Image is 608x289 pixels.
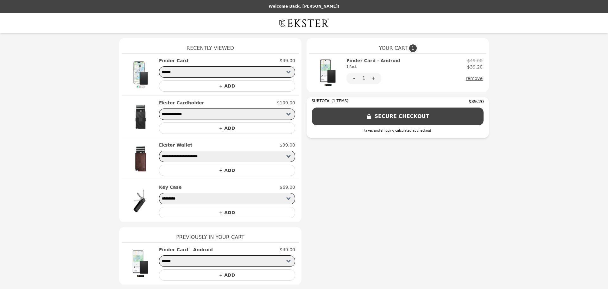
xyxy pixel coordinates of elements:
div: 1 [362,73,366,84]
p: $109.00 [277,100,295,106]
h2: Finder Card - Android [159,246,213,253]
img: Finder Card [125,57,156,92]
img: Key Case [125,184,156,218]
button: SECURE CHECKOUT [312,107,484,126]
div: taxes and shipping calculated at checkout [312,128,484,133]
button: + ADD [159,122,295,134]
span: ( 1 ITEMS) [332,99,348,103]
button: + ADD [159,165,295,176]
h2: Ekster Wallet [159,142,192,148]
h1: Recently Viewed [122,38,299,53]
h2: Key Case [159,184,182,190]
img: Finder Card - Android [313,57,343,88]
select: Select a product variant [159,151,295,162]
div: 1 Pack [346,64,400,70]
button: remove [466,73,483,84]
span: $39.20 [468,98,484,105]
p: $49.00 [467,57,483,64]
img: Brand Logo [277,16,331,29]
button: + ADD [159,269,295,281]
p: Welcome Back, [PERSON_NAME]! [4,4,604,9]
h2: Finder Card [159,57,188,64]
select: Select a product variant [159,108,295,120]
button: + [366,73,381,84]
img: Ekster Wallet [125,142,156,176]
p: $99.00 [280,142,295,148]
select: Select a product variant [159,66,295,78]
p: $39.20 [467,64,483,70]
img: Ekster Cardholder [125,100,156,134]
img: Finder Card - Android [125,246,156,281]
h2: Finder Card - Android [346,57,400,70]
select: Select a product variant [159,193,295,204]
span: 1 [409,44,417,52]
p: $49.00 [280,246,295,253]
h1: Previously In Your Cart [122,227,299,242]
button: + ADD [159,80,295,92]
button: - [346,73,362,84]
button: + ADD [159,207,295,218]
span: SUBTOTAL [312,99,332,103]
h2: Ekster Cardholder [159,100,204,106]
select: Select a product variant [159,255,295,267]
p: $69.00 [280,184,295,190]
span: YOUR CART [379,44,408,52]
p: $49.00 [280,57,295,64]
